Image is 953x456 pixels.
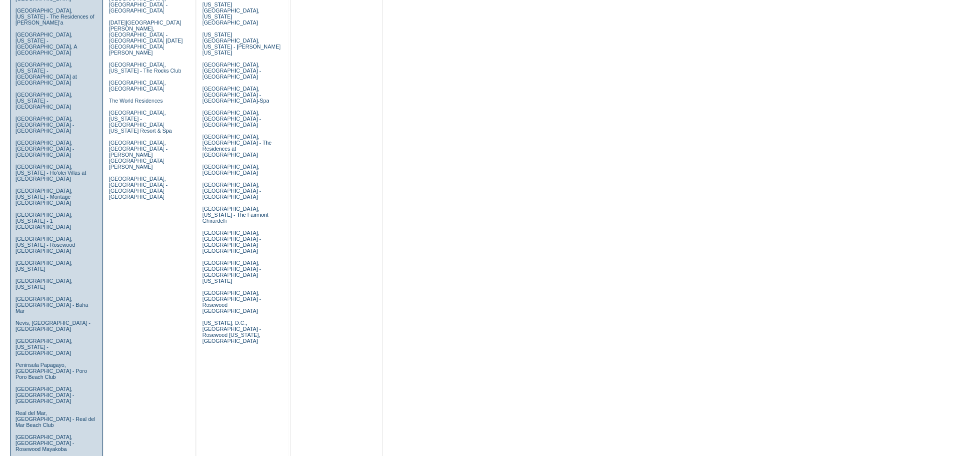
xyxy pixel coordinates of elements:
a: [GEOGRAPHIC_DATA], [GEOGRAPHIC_DATA] - [PERSON_NAME][GEOGRAPHIC_DATA][PERSON_NAME] [109,140,168,170]
a: Nevis, [GEOGRAPHIC_DATA] - [GEOGRAPHIC_DATA] [16,320,91,332]
a: The World Residences [109,98,163,104]
a: [DATE][GEOGRAPHIC_DATA][PERSON_NAME], [GEOGRAPHIC_DATA] - [GEOGRAPHIC_DATA] [DATE][GEOGRAPHIC_DAT... [109,20,183,56]
a: [GEOGRAPHIC_DATA], [US_STATE] [16,260,73,272]
a: Real del Mar, [GEOGRAPHIC_DATA] - Real del Mar Beach Club [16,410,96,428]
a: [GEOGRAPHIC_DATA], [GEOGRAPHIC_DATA] - [GEOGRAPHIC_DATA] [202,62,261,80]
a: [GEOGRAPHIC_DATA], [US_STATE] - [GEOGRAPHIC_DATA] [16,338,73,356]
a: [GEOGRAPHIC_DATA], [GEOGRAPHIC_DATA] - [GEOGRAPHIC_DATA] [202,182,261,200]
a: [GEOGRAPHIC_DATA], [GEOGRAPHIC_DATA] [202,164,259,176]
a: [GEOGRAPHIC_DATA], [US_STATE] - Ho'olei Villas at [GEOGRAPHIC_DATA] [16,164,86,182]
a: [GEOGRAPHIC_DATA], [GEOGRAPHIC_DATA] - Rosewood [GEOGRAPHIC_DATA] [202,290,261,314]
a: [GEOGRAPHIC_DATA], [US_STATE] - [GEOGRAPHIC_DATA] at [GEOGRAPHIC_DATA] [16,62,77,86]
a: [GEOGRAPHIC_DATA], [GEOGRAPHIC_DATA] - [GEOGRAPHIC_DATA] [202,110,261,128]
a: [GEOGRAPHIC_DATA], [US_STATE] - The Rocks Club [109,62,182,74]
a: [GEOGRAPHIC_DATA], [US_STATE] - [GEOGRAPHIC_DATA] [US_STATE] Resort & Spa [109,110,172,134]
a: [GEOGRAPHIC_DATA], [GEOGRAPHIC_DATA] - [GEOGRAPHIC_DATA] [16,140,74,158]
a: [GEOGRAPHIC_DATA], [GEOGRAPHIC_DATA] - Baha Mar [16,296,88,314]
a: [GEOGRAPHIC_DATA], [GEOGRAPHIC_DATA] - [GEOGRAPHIC_DATA] [16,386,74,404]
a: [GEOGRAPHIC_DATA], [US_STATE] - The Fairmont Ghirardelli [202,206,268,224]
a: [GEOGRAPHIC_DATA], [US_STATE] - [GEOGRAPHIC_DATA] [16,92,73,110]
a: [GEOGRAPHIC_DATA], [US_STATE] - The Residences of [PERSON_NAME]'a [16,8,95,26]
a: [GEOGRAPHIC_DATA], [GEOGRAPHIC_DATA] - [GEOGRAPHIC_DATA] [GEOGRAPHIC_DATA] [202,230,261,254]
a: [GEOGRAPHIC_DATA], [US_STATE] - 1 [GEOGRAPHIC_DATA] [16,212,73,230]
a: Peninsula Papagayo, [GEOGRAPHIC_DATA] - Poro Poro Beach Club [16,362,87,380]
a: [GEOGRAPHIC_DATA], [US_STATE] [16,278,73,290]
a: [GEOGRAPHIC_DATA], [US_STATE] - [GEOGRAPHIC_DATA], A [GEOGRAPHIC_DATA] [16,32,77,56]
a: [GEOGRAPHIC_DATA], [US_STATE] - Montage [GEOGRAPHIC_DATA] [16,188,73,206]
a: [GEOGRAPHIC_DATA], [GEOGRAPHIC_DATA] - Rosewood Mayakoba [16,434,74,452]
a: [US_STATE][GEOGRAPHIC_DATA], [US_STATE][GEOGRAPHIC_DATA] [202,2,259,26]
a: [US_STATE], D.C., [GEOGRAPHIC_DATA] - Rosewood [US_STATE], [GEOGRAPHIC_DATA] [202,320,261,344]
a: [GEOGRAPHIC_DATA], [GEOGRAPHIC_DATA] - The Residences at [GEOGRAPHIC_DATA] [202,134,272,158]
a: [GEOGRAPHIC_DATA], [GEOGRAPHIC_DATA] - [GEOGRAPHIC_DATA] [GEOGRAPHIC_DATA] [109,176,168,200]
a: [GEOGRAPHIC_DATA], [GEOGRAPHIC_DATA] - [GEOGRAPHIC_DATA] [US_STATE] [202,260,261,284]
a: [GEOGRAPHIC_DATA], [GEOGRAPHIC_DATA] [109,80,166,92]
a: [GEOGRAPHIC_DATA], [GEOGRAPHIC_DATA] - [GEOGRAPHIC_DATA] [16,116,74,134]
a: [GEOGRAPHIC_DATA], [US_STATE] - Rosewood [GEOGRAPHIC_DATA] [16,236,75,254]
a: [US_STATE][GEOGRAPHIC_DATA], [US_STATE] - [PERSON_NAME] [US_STATE] [202,32,281,56]
a: [GEOGRAPHIC_DATA], [GEOGRAPHIC_DATA] - [GEOGRAPHIC_DATA]-Spa [202,86,269,104]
